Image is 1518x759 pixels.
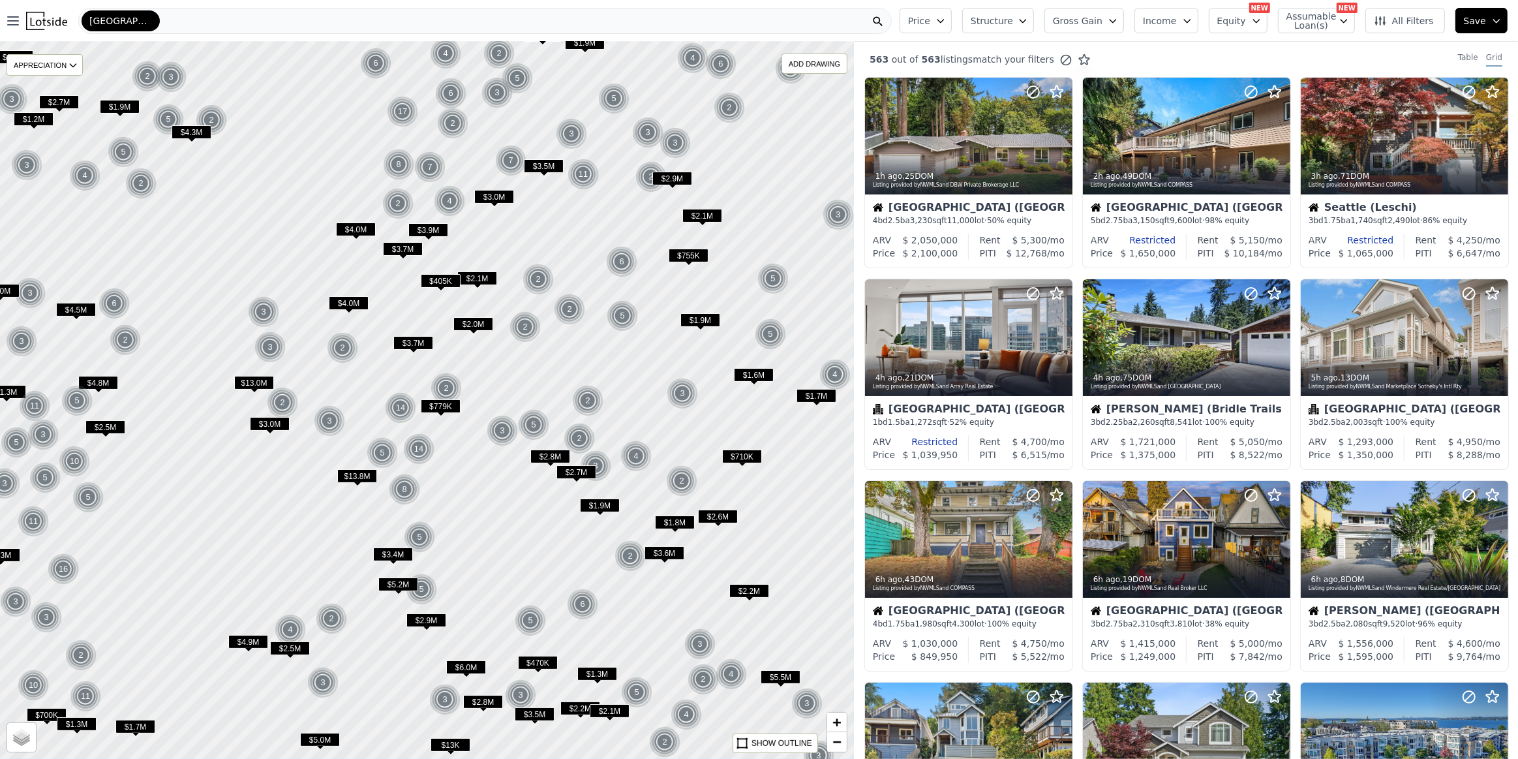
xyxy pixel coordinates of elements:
[1455,8,1508,33] button: Save
[108,136,139,168] div: 5
[1286,12,1328,30] span: Assumable Loan(s)
[487,415,519,446] img: g1.png
[971,14,1012,27] span: Structure
[1278,8,1355,33] button: Assumable Loan(s)
[755,318,786,350] div: 5
[1091,404,1101,414] img: House
[11,149,42,181] div: 3
[125,168,157,199] img: g1.png
[677,42,708,74] div: 4
[714,92,746,123] img: g1.png
[27,419,59,450] img: g1.png
[56,303,96,322] div: $4.5M
[1309,202,1500,215] div: Seattle (Leschi)
[1300,279,1508,470] a: 5h ago,13DOMListing provided byNWMLSand Marketplace Sotheby's Intl RtyCondominium[GEOGRAPHIC_DATA...
[99,288,130,319] img: g1.png
[360,48,391,79] div: 6
[1365,8,1445,33] button: All Filters
[382,188,414,219] div: 2
[85,420,125,439] div: $2.5M
[27,419,59,450] div: 3
[1327,234,1393,247] div: Restricted
[682,209,722,223] span: $2.1M
[1082,279,1290,470] a: 4h ago,75DOMListing provided byNWMLSand [GEOGRAPHIC_DATA]House[PERSON_NAME] (Bridle Trails)3bd2.2...
[108,136,140,168] img: g1.png
[875,373,902,382] time: 2025-10-02 19:03
[705,48,737,80] img: g1.png
[823,199,854,230] div: 3
[85,420,125,434] span: $2.5M
[172,125,211,139] span: $4.3M
[1170,216,1192,225] span: 9,600
[336,223,376,236] span: $4.0M
[1091,202,1101,213] img: House
[755,318,787,350] img: g1.png
[234,376,274,390] span: $13.0M
[705,48,736,80] div: 6
[434,185,466,217] img: g1.png
[1007,248,1047,258] span: $ 12,768
[1311,172,1338,181] time: 2025-10-02 19:44
[435,78,467,109] img: g1.png
[250,417,290,436] div: $3.0M
[483,38,515,69] div: 2
[172,125,211,144] div: $4.3M
[632,117,663,148] div: 3
[1198,435,1219,448] div: Rent
[61,385,93,416] img: g1.png
[680,313,720,332] div: $1.9M
[1416,247,1432,260] div: PITI
[6,326,38,357] img: g1.png
[669,249,708,268] div: $755K
[1053,14,1102,27] span: Gross Gain
[864,77,1072,268] a: 1h ago,25DOMListing provided byNWMLSand DBW Private Brokerage LLCHouse[GEOGRAPHIC_DATA] ([GEOGRAP...
[652,172,692,191] div: $2.9M
[606,246,638,277] img: g1.png
[1309,404,1319,414] img: Condominium
[327,332,359,364] img: g1.png
[1012,235,1047,245] span: $ 5,300
[39,95,79,109] span: $2.7M
[99,288,130,319] div: 6
[6,326,37,357] div: 3
[757,263,789,294] div: 5
[437,108,469,139] img: g1.png
[873,202,1065,215] div: [GEOGRAPHIC_DATA] ([GEOGRAPHIC_DATA])
[980,435,1001,448] div: Rent
[502,63,533,94] div: 5
[100,100,140,114] span: $1.9M
[387,96,419,127] img: g1.png
[572,385,603,416] div: 2
[408,223,448,242] div: $3.9M
[254,332,286,363] img: g1.png
[873,202,883,213] img: House
[873,417,1065,427] div: 1 bd 1.5 ba sqft · 52% equity
[78,376,118,390] span: $4.8M
[1230,235,1265,245] span: $ 5,150
[652,172,692,185] span: $2.9M
[607,300,639,332] img: g1.png
[196,104,227,136] div: 2
[387,96,418,127] div: 17
[1091,171,1284,181] div: , 49 DOM
[248,296,279,328] div: 3
[61,385,93,416] div: 5
[524,159,564,178] div: $3.5M
[1309,202,1319,213] img: House
[1134,8,1198,33] button: Income
[153,104,185,135] img: g1.png
[873,234,891,247] div: ARV
[474,190,514,204] span: $3.0M
[606,246,637,277] div: 6
[910,418,932,427] span: 1,272
[873,215,1065,226] div: 4 bd 2.5 ba sqft lot · 50% equity
[1309,417,1500,427] div: 3 bd 2.5 ba sqft · 100% equity
[403,433,435,465] img: g1.png
[78,376,118,395] div: $4.8M
[453,317,493,336] div: $2.0M
[155,61,187,93] img: g1.png
[797,389,836,403] span: $1.7M
[14,112,53,126] span: $1.2M
[421,399,461,418] div: $779K
[564,423,596,454] img: g1.png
